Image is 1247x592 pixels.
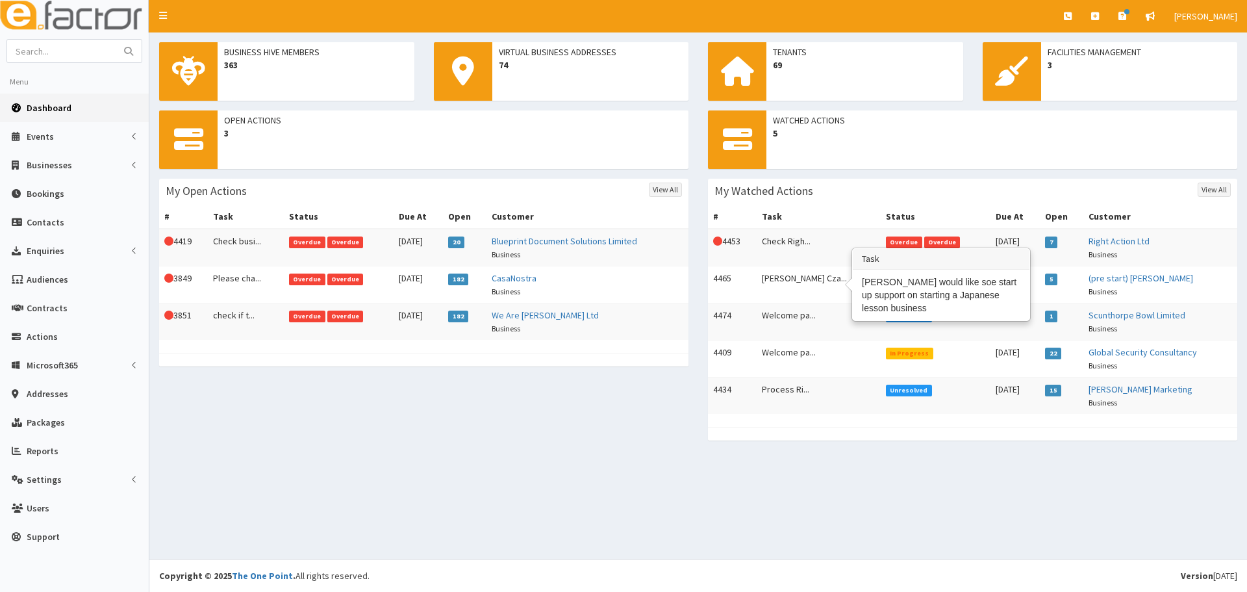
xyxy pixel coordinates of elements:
small: Business [1089,361,1117,370]
span: 182 [448,274,468,285]
td: Welcome pa... [757,341,881,378]
strong: Copyright © 2025 . [159,570,296,582]
h3: My Open Actions [166,185,247,197]
th: Status [881,205,990,229]
span: 7 [1045,237,1057,248]
a: CasaNostra [492,272,536,284]
a: Blueprint Document Solutions Limited [492,235,637,247]
a: We Are [PERSON_NAME] Ltd [492,309,599,321]
a: [PERSON_NAME] Marketing [1089,383,1192,395]
span: Addresses [27,388,68,400]
td: 4434 [708,378,757,415]
span: 363 [224,58,408,71]
span: Overdue [289,237,325,248]
td: check if t... [208,303,284,341]
th: Open [443,205,486,229]
b: Version [1181,570,1213,582]
span: Business Hive Members [224,45,408,58]
td: Welcome pa... [757,303,881,341]
footer: All rights reserved. [149,559,1247,592]
a: The One Point [232,570,293,582]
th: Due At [990,205,1040,229]
h3: My Watched Actions [714,185,813,197]
th: Task [757,205,881,229]
small: Business [1089,250,1117,259]
span: Overdue [924,237,961,248]
a: View All [649,183,682,197]
span: Support [27,531,60,543]
i: This Action is overdue! [713,237,722,246]
input: Search... [7,40,116,62]
td: [DATE] [990,229,1040,266]
span: 69 [773,58,957,71]
span: [PERSON_NAME] [1174,10,1237,22]
th: # [159,205,208,229]
a: Global Security Consultancy [1089,346,1197,358]
th: # [708,205,757,229]
td: 3849 [159,266,208,303]
small: Business [1089,287,1117,296]
th: Customer [486,205,688,229]
span: Unresolved [886,385,932,396]
td: 4465 [708,266,757,303]
span: Virtual Business Addresses [499,45,683,58]
span: Overdue [327,274,364,285]
span: Overdue [289,311,325,322]
td: [DATE] [394,303,444,341]
th: Due At [394,205,444,229]
th: Customer [1083,205,1237,229]
td: Please cha... [208,266,284,303]
a: Right Action Ltd [1089,235,1150,247]
th: Task [208,205,284,229]
span: In Progress [886,348,933,359]
span: 20 [448,237,464,248]
small: Business [492,250,520,259]
span: Packages [27,417,65,428]
span: 5 [773,127,1231,140]
td: 4474 [708,303,757,341]
span: 182 [448,311,468,322]
span: 3 [1048,58,1231,71]
span: Overdue [886,237,922,248]
span: Actions [27,331,58,342]
span: Tenants [773,45,957,58]
span: Microsoft365 [27,359,78,371]
span: Contracts [27,302,68,314]
span: Overdue [289,274,325,285]
span: Facilities Management [1048,45,1231,58]
span: Overdue [327,237,364,248]
span: Open Actions [224,114,682,127]
td: [DATE] [394,266,444,303]
span: Businesses [27,159,72,171]
td: Process Ri... [757,378,881,415]
span: 15 [1045,385,1061,396]
i: This Action is overdue! [164,274,173,283]
span: Settings [27,474,62,485]
span: Watched Actions [773,114,1231,127]
td: [DATE] [990,341,1040,378]
span: Enquiries [27,245,64,257]
h3: Task [853,249,1029,270]
small: Business [492,287,520,296]
span: Audiences [27,274,68,285]
span: Users [27,502,49,514]
span: 3 [224,127,682,140]
span: 74 [499,58,683,71]
small: Business [492,324,520,333]
td: 4419 [159,229,208,266]
span: 5 [1045,274,1057,285]
span: 1 [1045,311,1057,322]
span: Contacts [27,216,64,228]
td: Check busi... [208,229,284,266]
span: 22 [1045,348,1061,359]
small: Business [1089,324,1117,333]
td: [DATE] [394,229,444,266]
td: 4409 [708,341,757,378]
a: Scunthorpe Bowl Limited [1089,309,1185,321]
span: Overdue [327,311,364,322]
th: Open [1040,205,1083,229]
a: (pre start) [PERSON_NAME] [1089,272,1193,284]
small: Business [1089,398,1117,407]
td: 3851 [159,303,208,341]
i: This Action is overdue! [164,311,173,320]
